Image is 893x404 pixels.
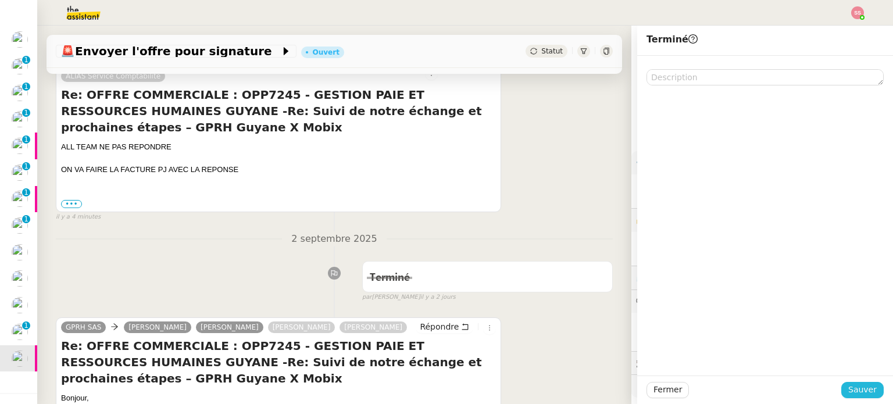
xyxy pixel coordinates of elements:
[631,290,893,313] div: 💬Commentaires 1
[12,351,28,367] img: users%2FgYjkMnK3sDNm5XyWIAm2HOATnv33%2Favatar%2F6c10ee60-74e7-4582-8c29-cbc73237b20a
[61,322,106,333] a: GPRH SAS
[646,34,698,45] span: Terminé
[12,165,28,181] img: users%2FCk7ZD5ubFNWivK6gJdIkoi2SB5d2%2Favatar%2F3f84dbb7-4157-4842-a987-fca65a8b7a9a
[12,111,28,127] img: users%2FC9SBsJ0duuaSgpQFj5LgoEX8n0o2%2Favatar%2Fec9d51b8-9413-4189-adfb-7be4d8c96a3c
[340,322,407,333] a: [PERSON_NAME]
[362,292,372,302] span: par
[24,109,28,119] p: 1
[22,109,30,117] nz-badge-sup: 1
[636,296,731,306] span: 💬
[22,83,30,91] nz-badge-sup: 1
[22,135,30,144] nz-badge-sup: 1
[22,321,30,330] nz-badge-sup: 1
[22,188,30,196] nz-badge-sup: 1
[851,6,864,19] img: svg
[631,151,893,174] div: ⚙️Procédures
[60,44,75,58] span: 🚨
[12,244,28,260] img: users%2FC9SBsJ0duuaSgpQFj5LgoEX8n0o2%2Favatar%2Fec9d51b8-9413-4189-adfb-7be4d8c96a3c
[24,188,28,199] p: 1
[12,324,28,340] img: users%2FC9SBsJ0duuaSgpQFj5LgoEX8n0o2%2Favatar%2Fec9d51b8-9413-4189-adfb-7be4d8c96a3c
[60,45,280,57] span: Envoyer l'offre pour signature
[370,273,410,283] span: Terminé
[22,215,30,223] nz-badge-sup: 1
[636,358,760,367] span: 🕵️
[12,138,28,154] img: users%2FXPWOVq8PDVf5nBVhDcXguS2COHE3%2Favatar%2F3f89dc26-16aa-490f-9632-b2fdcfc735a1
[282,231,386,247] span: 2 septembre 2025
[268,322,335,333] a: [PERSON_NAME]
[12,31,28,48] img: users%2FC9SBsJ0duuaSgpQFj5LgoEX8n0o2%2Favatar%2Fec9d51b8-9413-4189-adfb-7be4d8c96a3c
[61,338,496,387] h4: Re: OFFRE COMMERCIALE : OPP7245 - GESTION PAIE ET RESSOURCES HUMAINES GUYANE -Re: Suivi de notre ...
[24,321,28,332] p: 1
[848,383,877,396] span: Sauver
[631,375,893,398] div: 🧴Autres
[653,383,682,396] span: Fermer
[24,56,28,66] p: 1
[56,212,101,222] span: il y a 4 minutes
[196,322,263,333] a: [PERSON_NAME]
[631,266,893,289] div: ⏲️Tâches 16:33
[61,392,496,404] div: Bonjour,
[24,83,28,93] p: 1
[631,352,893,374] div: 🕵️Autres demandes en cours
[313,49,340,56] div: Ouvert
[12,217,28,234] img: users%2FC9SBsJ0duuaSgpQFj5LgoEX8n0o2%2Favatar%2Fec9d51b8-9413-4189-adfb-7be4d8c96a3c
[636,273,721,282] span: ⏲️
[541,47,563,55] span: Statut
[124,322,191,333] a: [PERSON_NAME]
[24,162,28,173] p: 1
[22,162,30,170] nz-badge-sup: 1
[416,320,473,333] button: Répondre
[636,381,672,391] span: 🧴
[420,321,459,333] span: Répondre
[61,87,496,135] h4: Re: OFFRE COMMERCIALE : OPP7245 - GESTION PAIE ET RESSOURCES HUMAINES GUYANE -Re: Suivi de notre ...
[636,213,712,227] span: 🔐
[12,270,28,287] img: users%2FW4OQjB9BRtYK2an7yusO0WsYLsD3%2Favatar%2F28027066-518b-424c-8476-65f2e549ac29
[24,215,28,226] p: 1
[61,141,496,153] div: ALL TEAM NE PAS REPONDRE
[12,297,28,313] img: users%2FW4OQjB9BRtYK2an7yusO0WsYLsD3%2Favatar%2F28027066-518b-424c-8476-65f2e549ac29
[12,58,28,74] img: users%2FW4OQjB9BRtYK2an7yusO0WsYLsD3%2Favatar%2F28027066-518b-424c-8476-65f2e549ac29
[61,200,82,208] label: •••
[61,71,165,81] a: ALIAS Service Comptabilite
[420,292,456,302] span: il y a 2 jours
[12,191,28,207] img: users%2FXPWOVq8PDVf5nBVhDcXguS2COHE3%2Favatar%2F3f89dc26-16aa-490f-9632-b2fdcfc735a1
[24,135,28,146] p: 1
[636,156,696,169] span: ⚙️
[61,164,496,176] div: ON VA FAIRE LA FACTURE PJ AVEC LA REPONSE
[362,292,456,302] small: [PERSON_NAME]
[631,209,893,231] div: 🔐Données client
[646,382,689,398] button: Fermer
[841,382,884,398] button: Sauver
[22,56,30,64] nz-badge-sup: 1
[12,85,28,101] img: users%2FC9SBsJ0duuaSgpQFj5LgoEX8n0o2%2Favatar%2Fec9d51b8-9413-4189-adfb-7be4d8c96a3c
